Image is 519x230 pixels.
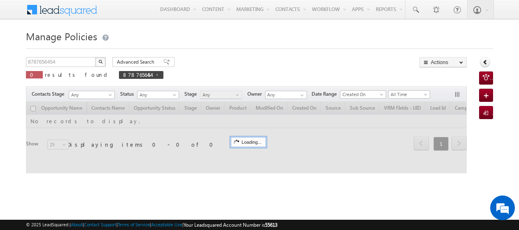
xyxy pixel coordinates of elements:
a: Show All Items [296,91,306,99]
span: Contacts Stage [32,90,67,98]
span: Stage [184,90,200,98]
span: Advanced Search [117,58,157,66]
a: Acceptable Use [151,222,182,227]
span: All Time [389,91,428,98]
span: Status [120,90,137,98]
a: Created On [340,90,386,99]
span: 55613 [265,222,277,228]
span: Created On [340,91,383,98]
span: Any [137,91,177,99]
a: All Time [388,90,430,99]
span: Manage Policies [26,30,97,43]
span: © 2025 LeadSquared | | | | | [26,221,277,229]
span: 0 [30,71,39,78]
span: Owner [247,90,265,98]
a: Any [137,91,179,99]
a: Terms of Service [118,222,150,227]
input: Type to Search [265,91,307,99]
a: Any [69,91,115,99]
img: Search [98,60,102,64]
span: Any [69,91,112,99]
span: Any [200,91,240,99]
a: About [71,222,83,227]
span: Date Range [312,90,340,98]
span: 8787656454 [123,71,151,78]
a: Any [200,91,242,99]
span: Your Leadsquared Account Number is [184,222,277,228]
span: results found [45,71,110,78]
div: Loading... [231,137,266,147]
button: Actions [419,57,467,67]
a: Contact Support [84,222,116,227]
